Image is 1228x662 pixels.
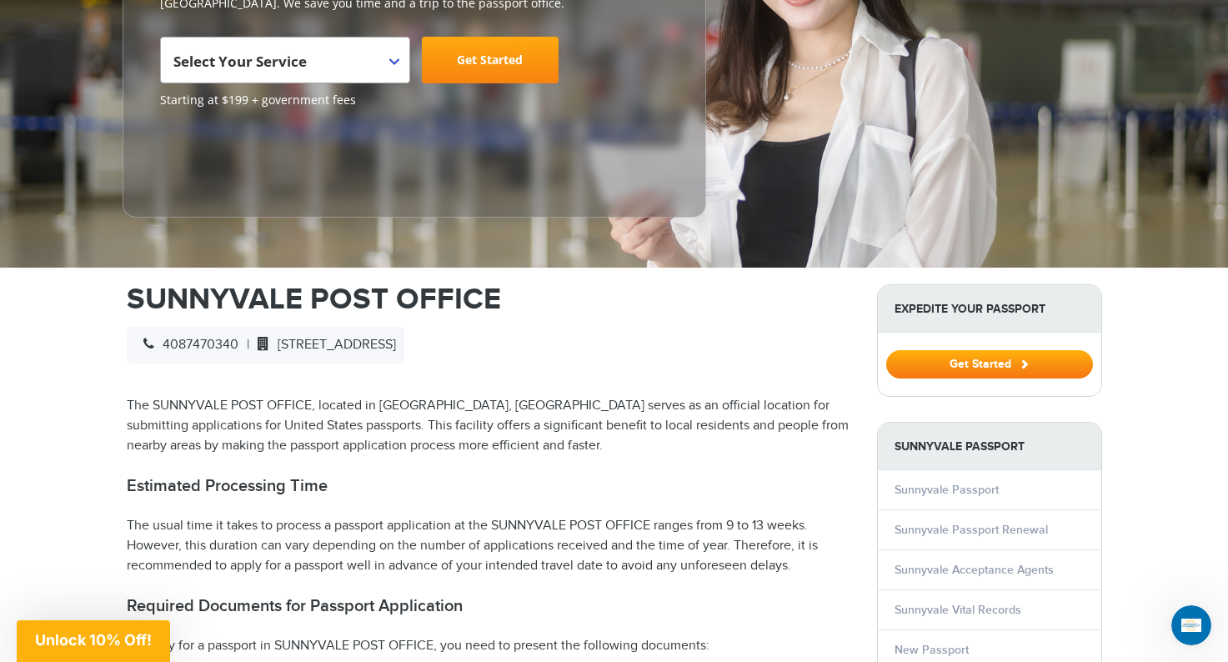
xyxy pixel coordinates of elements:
[35,631,152,649] span: Unlock 10% Off!
[127,284,852,314] h1: SUNNYVALE POST OFFICE
[173,52,307,71] span: Select Your Service
[17,620,170,662] div: Unlock 10% Off!
[878,285,1101,333] strong: Expedite Your Passport
[895,483,999,497] a: Sunnyvale Passport
[1171,605,1211,645] iframe: Intercom live chat
[160,37,410,83] span: Select Your Service
[127,476,852,496] h2: Estimated Processing Time
[135,337,238,353] span: 4087470340
[127,636,852,656] p: To apply for a passport in SUNNYVALE POST OFFICE, you need to present the following documents:
[878,423,1101,470] strong: Sunnyvale Passport
[895,523,1048,537] a: Sunnyvale Passport Renewal
[895,643,969,657] a: New Passport
[127,327,404,364] div: |
[895,603,1021,617] a: Sunnyvale Vital Records
[127,396,852,456] p: The SUNNYVALE POST OFFICE, located in [GEOGRAPHIC_DATA], [GEOGRAPHIC_DATA] serves as an official ...
[173,43,393,90] span: Select Your Service
[895,563,1054,577] a: Sunnyvale Acceptance Agents
[886,350,1093,379] button: Get Started
[160,117,285,200] iframe: Customer reviews powered by Trustpilot
[127,516,852,576] p: The usual time it takes to process a passport application at the SUNNYVALE POST OFFICE ranges fro...
[886,357,1093,370] a: Get Started
[127,596,852,616] h2: Required Documents for Passport Application
[160,92,669,108] span: Starting at $199 + government fees
[249,337,396,353] span: [STREET_ADDRESS]
[422,37,559,83] a: Get Started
